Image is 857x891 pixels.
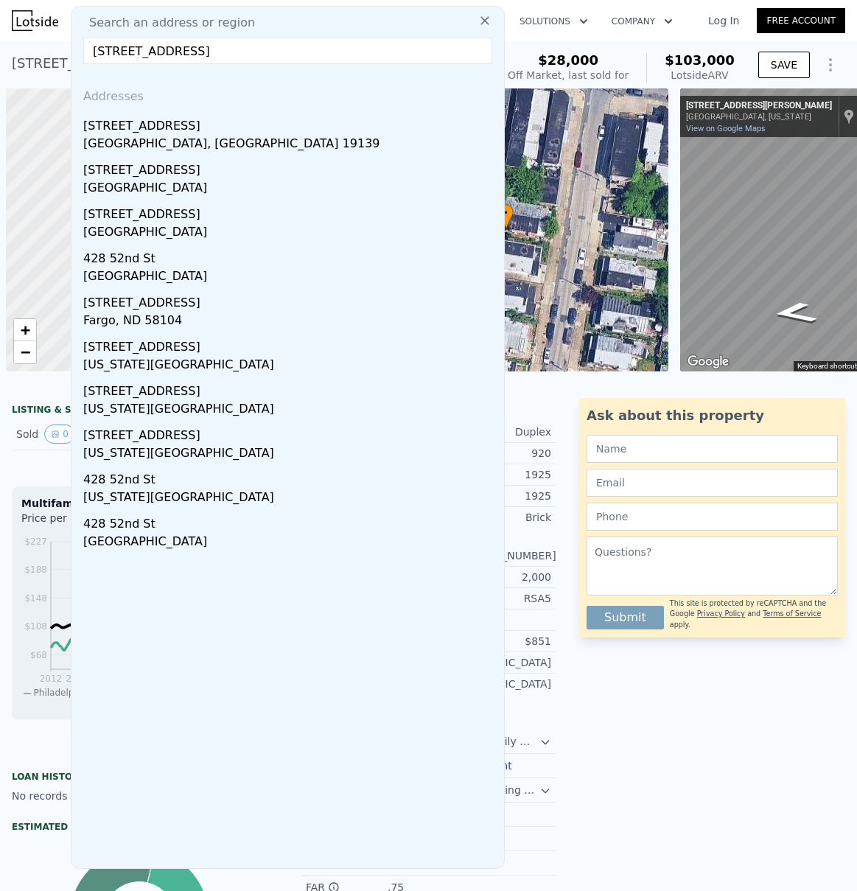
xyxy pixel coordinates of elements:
span: • [499,206,514,220]
div: [GEOGRAPHIC_DATA] [83,268,498,288]
div: Sold [16,424,127,444]
a: Log In [690,13,757,28]
div: • [499,204,514,230]
div: [STREET_ADDRESS] [83,200,498,223]
div: Loan history from public records [12,771,266,783]
button: Show Options [816,50,845,80]
button: Solutions [508,8,600,35]
div: [GEOGRAPHIC_DATA], [US_STATE] [686,112,832,122]
input: Enter an address, city, region, neighborhood or zip code [83,38,492,64]
input: Email [587,469,838,497]
div: Multifamily Median Sale [21,496,256,511]
div: [STREET_ADDRESS] [83,421,498,444]
a: Zoom out [14,341,36,363]
div: [US_STATE][GEOGRAPHIC_DATA] [83,444,498,465]
div: Off Market, last sold for [508,68,629,83]
div: [STREET_ADDRESS] [83,111,498,135]
tspan: $148 [24,593,47,604]
div: [GEOGRAPHIC_DATA], [GEOGRAPHIC_DATA] 19139 [83,135,498,156]
div: Fargo, ND 58104 [83,312,498,332]
tspan: 2012 [40,674,63,684]
span: − [21,343,30,361]
path: Go South, N Felton St [754,297,836,329]
button: Log in with free account [388,760,512,772]
div: Addresses [77,76,498,111]
span: $103,000 [665,52,735,68]
div: [US_STATE][GEOGRAPHIC_DATA] [83,400,498,421]
div: [STREET_ADDRESS][PERSON_NAME] , [GEOGRAPHIC_DATA] , PA 19139 [12,53,472,74]
tspan: 2013 [66,674,88,684]
span: Search an address or region [77,14,255,32]
a: View on Google Maps [686,124,766,133]
a: Terms of Service [763,609,821,618]
div: 428 52nd St [83,465,498,489]
div: [GEOGRAPHIC_DATA] [83,223,498,244]
a: Zoom in [14,319,36,341]
span: + [21,321,30,339]
button: Submit [587,606,664,629]
input: Phone [587,503,838,531]
img: Lotside [12,10,58,31]
a: Privacy Policy [697,609,745,618]
img: Google [684,352,732,371]
div: 428 52nd St [83,509,498,533]
button: Company [600,8,685,35]
span: Philadelphia Co. [34,688,105,698]
div: [STREET_ADDRESS] [83,377,498,400]
div: Price per Square Foot [21,511,139,534]
button: View historical data [44,424,75,444]
div: This site is protected by reCAPTCHA and the Google and apply. [670,598,838,630]
div: Ask about this property [587,405,838,426]
a: Free Account [757,8,845,33]
div: 428 52nd St [83,244,498,268]
div: No records available. [12,789,266,803]
tspan: $188 [24,565,47,575]
button: SAVE [758,52,810,78]
a: Open this area in Google Maps (opens a new window) [684,352,732,371]
span: $28,000 [538,52,598,68]
input: Name [587,435,838,463]
tspan: $108 [24,621,47,632]
tspan: $227 [24,537,47,547]
div: [STREET_ADDRESS] [83,332,498,356]
a: Show location on map [844,108,854,125]
div: [GEOGRAPHIC_DATA] [83,533,498,553]
tspan: $68 [30,650,47,660]
div: Lotside ARV [665,68,735,83]
div: [STREET_ADDRESS] [83,156,498,179]
div: LISTING & SALE HISTORY [12,404,266,419]
div: [STREET_ADDRESS] [83,288,498,312]
div: Estimated Equity [12,821,266,833]
div: [GEOGRAPHIC_DATA] [83,179,498,200]
div: [STREET_ADDRESS][PERSON_NAME] [686,100,832,112]
div: [US_STATE][GEOGRAPHIC_DATA] [83,356,498,377]
div: [US_STATE][GEOGRAPHIC_DATA] [83,489,498,509]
